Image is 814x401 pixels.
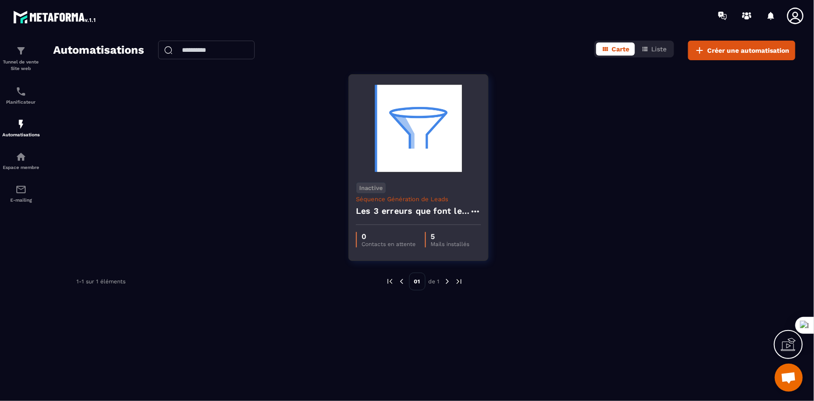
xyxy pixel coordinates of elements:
p: Séquence Génération de Leads [356,196,481,203]
p: E-mailing [2,197,40,203]
h4: Les 3 erreurs que font les personnes stressées" [356,204,470,218]
span: Liste [651,45,667,53]
a: schedulerschedulerPlanificateur [2,79,40,112]
img: formation [15,45,27,56]
img: prev [397,277,406,286]
a: Ouvrir le chat [775,364,803,392]
p: Planificateur [2,99,40,105]
a: automationsautomationsEspace membre [2,144,40,177]
img: next [443,277,452,286]
p: Mails installés [431,241,469,247]
button: Liste [636,42,672,56]
img: next [455,277,463,286]
p: 5 [431,232,469,241]
img: automation-background [356,82,481,175]
p: 01 [409,273,425,290]
img: automations [15,119,27,130]
p: Espace membre [2,165,40,170]
p: Tunnel de vente Site web [2,59,40,72]
img: scheduler [15,86,27,97]
p: de 1 [429,278,440,285]
span: Carte [612,45,629,53]
img: email [15,184,27,195]
img: prev [386,277,394,286]
span: Créer une automatisation [707,46,789,55]
img: logo [13,8,97,25]
h2: Automatisations [53,41,144,60]
p: Contacts en attente [362,241,416,247]
img: automations [15,151,27,162]
p: 0 [362,232,416,241]
a: emailemailE-mailing [2,177,40,210]
p: Automatisations [2,132,40,137]
p: Inactive [356,182,386,194]
a: formationformationTunnel de vente Site web [2,38,40,79]
p: 1-1 sur 1 éléments [77,278,125,285]
button: Carte [596,42,635,56]
a: automationsautomationsAutomatisations [2,112,40,144]
button: Créer une automatisation [688,41,795,60]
